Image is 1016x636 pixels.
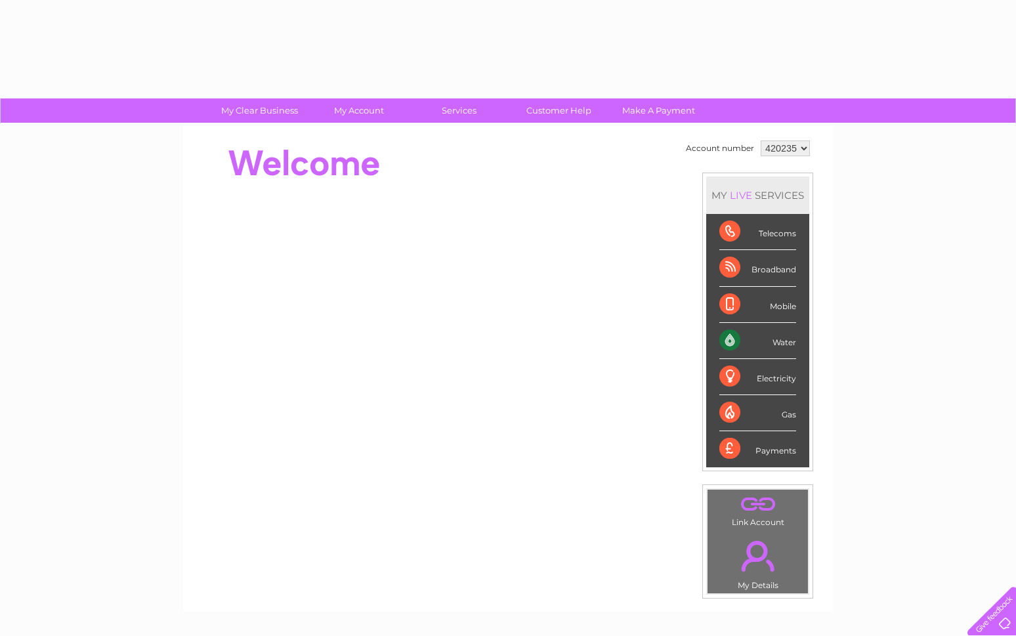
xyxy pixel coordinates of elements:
td: My Details [707,530,809,594]
a: . [711,533,805,579]
div: Broadband [719,250,796,286]
div: Water [719,323,796,359]
td: Link Account [707,489,809,530]
a: My Account [305,98,413,123]
a: Services [405,98,513,123]
div: Electricity [719,359,796,395]
div: Gas [719,395,796,431]
a: My Clear Business [205,98,314,123]
div: LIVE [727,189,755,201]
div: Telecoms [719,214,796,250]
a: Make A Payment [604,98,713,123]
div: Payments [719,431,796,467]
td: Account number [683,137,757,159]
div: MY SERVICES [706,177,809,214]
a: . [711,493,805,516]
div: Mobile [719,287,796,323]
a: Customer Help [505,98,613,123]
